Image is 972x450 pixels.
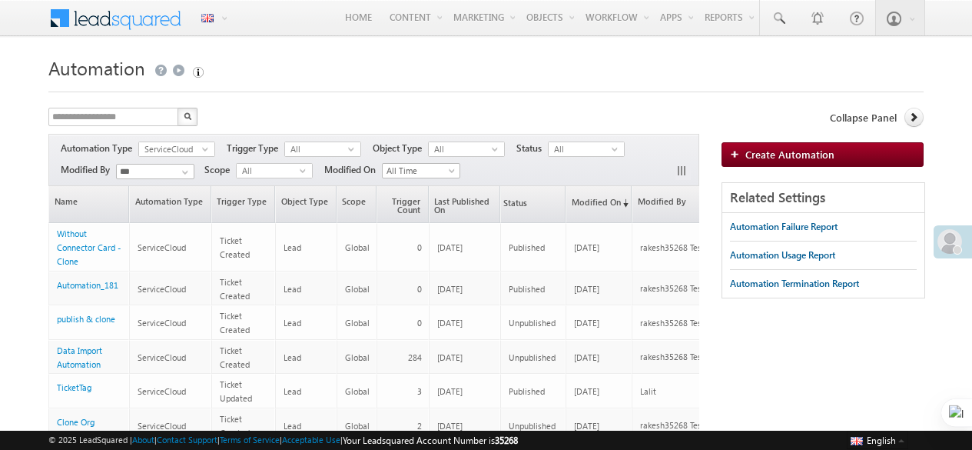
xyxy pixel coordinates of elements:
[57,345,102,369] a: Data Import Automation
[184,112,191,120] img: Search
[373,142,428,155] span: Object Type
[130,186,211,222] a: Automation Type
[408,352,422,362] span: 284
[730,277,859,291] div: Automation Termination Report
[574,421,599,431] span: [DATE]
[730,242,835,269] a: Automation Usage Report
[730,220,838,234] div: Automation Failure Report
[509,421,556,431] span: Unpublished
[157,435,217,445] a: Contact Support
[237,164,300,178] span: All
[509,318,556,328] span: Unpublished
[220,414,250,438] span: Ticket Created
[612,145,624,152] span: select
[57,228,121,266] a: Without Connector Card - Clone
[509,386,545,396] span: Published
[138,352,186,362] span: ServiceCloud
[284,318,301,328] span: Lead
[430,186,499,222] a: Last Published On
[377,186,428,222] a: Trigger Count
[437,352,463,362] span: [DATE]
[343,435,518,446] span: Your Leadsquared Account Number is
[640,352,705,361] div: rakesh35268 Test
[345,318,370,328] span: Global
[284,352,301,362] span: Lead
[640,387,705,395] div: Lalit
[574,284,599,294] span: [DATE]
[57,382,91,392] a: TicketTag
[57,280,118,290] a: Automation_181
[61,163,116,177] span: Modified By
[640,421,705,429] div: rakesh35268 Test
[501,188,527,222] span: Status
[640,243,705,252] div: rakesh35268 Test
[437,318,463,328] span: [DATE]
[730,270,859,298] a: Automation Termination Report
[337,186,376,222] span: Scope
[437,284,463,294] span: [DATE]
[495,435,518,446] span: 35268
[549,142,612,156] span: All
[509,242,545,252] span: Published
[632,186,711,222] a: Modified By
[417,284,422,294] span: 0
[382,163,460,178] a: All Time
[640,284,705,292] div: rakesh35268 Test
[138,421,186,431] span: ServiceCloud
[417,386,422,396] span: 3
[220,435,280,445] a: Terms of Service
[324,163,382,177] span: Modified On
[730,248,835,262] div: Automation Usage Report
[574,386,599,396] span: [DATE]
[139,142,202,156] span: ServiceCloud
[227,142,284,155] span: Trigger Type
[383,164,456,178] span: All Time
[49,186,128,222] a: Name
[516,142,548,155] span: Status
[621,197,629,209] span: (sorted descending)
[437,421,463,431] span: [DATE]
[345,352,370,362] span: Global
[745,148,834,161] span: Create Automation
[285,142,348,156] span: All
[57,314,115,324] a: publish & clone
[345,386,370,396] span: Global
[284,421,301,431] span: Lead
[48,55,145,80] span: Automation
[282,435,340,445] a: Acceptable Use
[492,145,504,152] span: select
[640,318,705,327] div: rakesh35268 Test
[867,435,896,446] span: English
[138,284,186,294] span: ServiceCloud
[174,165,193,180] a: Show All Items
[417,421,422,431] span: 2
[429,142,492,156] span: All
[730,213,838,241] a: Automation Failure Report
[574,352,599,362] span: [DATE]
[57,417,95,427] a: Clone Org
[509,284,545,294] span: Published
[61,142,138,155] span: Automation Type
[212,186,275,222] a: Trigger Type
[138,318,186,328] span: ServiceCloud
[204,163,236,177] span: Scope
[437,386,463,396] span: [DATE]
[345,284,370,294] span: Global
[437,242,463,252] span: [DATE]
[220,379,252,403] span: Ticket Updated
[345,421,370,431] span: Global
[417,242,422,252] span: 0
[345,242,370,252] span: Global
[348,145,360,152] span: select
[722,183,924,213] div: Related Settings
[847,431,908,449] button: English
[138,386,186,396] span: ServiceCloud
[830,111,897,125] span: Collapse Panel
[730,149,745,158] img: add_icon.png
[276,186,336,222] a: Object Type
[574,242,599,252] span: [DATE]
[138,242,186,252] span: ServiceCloud
[574,318,599,328] span: [DATE]
[509,352,556,362] span: Unpublished
[220,345,250,369] span: Ticket Created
